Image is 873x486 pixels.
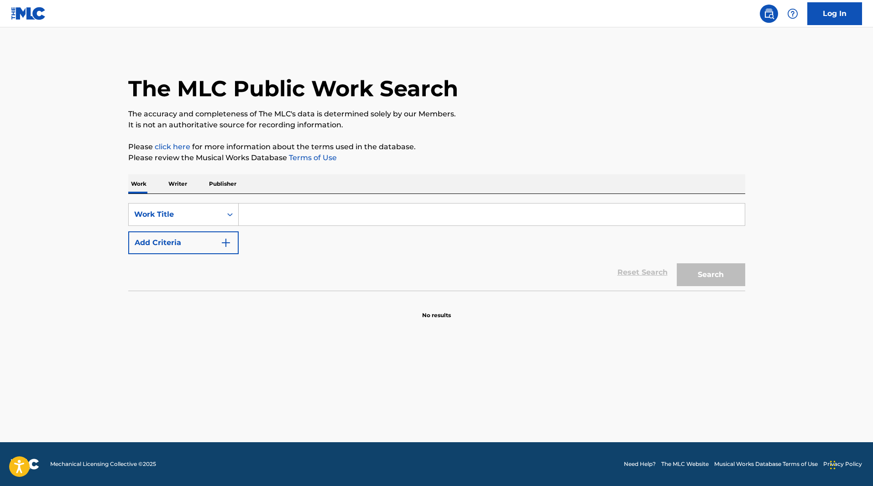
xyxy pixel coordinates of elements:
[128,152,745,163] p: Please review the Musical Works Database
[155,142,190,151] a: click here
[206,174,239,193] p: Publisher
[624,460,656,468] a: Need Help?
[763,8,774,19] img: search
[50,460,156,468] span: Mechanical Licensing Collective © 2025
[11,7,46,20] img: MLC Logo
[128,174,149,193] p: Work
[787,8,798,19] img: help
[128,120,745,131] p: It is not an authoritative source for recording information.
[714,460,818,468] a: Musical Works Database Terms of Use
[128,141,745,152] p: Please for more information about the terms used in the database.
[827,442,873,486] div: Widget de chat
[134,209,216,220] div: Work Title
[827,442,873,486] iframe: Chat Widget
[807,2,862,25] a: Log In
[784,5,802,23] div: Help
[823,460,862,468] a: Privacy Policy
[830,451,836,479] div: Glisser
[661,460,709,468] a: The MLC Website
[220,237,231,248] img: 9d2ae6d4665cec9f34b9.svg
[760,5,778,23] a: Public Search
[128,75,458,102] h1: The MLC Public Work Search
[128,203,745,291] form: Search Form
[128,109,745,120] p: The accuracy and completeness of The MLC's data is determined solely by our Members.
[166,174,190,193] p: Writer
[287,153,337,162] a: Terms of Use
[128,231,239,254] button: Add Criteria
[422,300,451,319] p: No results
[11,459,39,470] img: logo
